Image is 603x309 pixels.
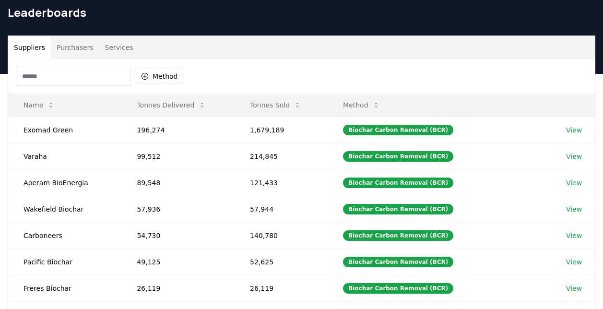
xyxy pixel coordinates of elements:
h1: Leaderboards [8,5,595,20]
a: View [566,257,582,267]
a: View [566,178,582,188]
td: 52,625 [235,249,328,275]
td: 49,125 [121,249,235,275]
td: Wakefield Biochar [8,196,121,222]
button: Purchasers [51,36,99,59]
td: 121,433 [235,169,328,196]
td: 99,512 [121,143,235,169]
div: Biochar Carbon Removal (BCR) [343,125,453,135]
button: Method [135,69,184,84]
button: Tonnes Sold [242,95,309,115]
td: Exomad Green [8,117,121,143]
div: Biochar Carbon Removal (BCR) [343,257,453,267]
button: Name [16,95,62,115]
a: View [566,231,582,240]
td: Pacific Biochar [8,249,121,275]
a: View [566,125,582,135]
td: 196,274 [121,117,235,143]
div: Biochar Carbon Removal (BCR) [343,283,453,294]
div: Biochar Carbon Removal (BCR) [343,151,453,162]
a: View [566,152,582,161]
td: Freres Biochar [8,275,121,301]
a: View [566,204,582,214]
td: 54,730 [121,222,235,249]
td: 26,119 [235,275,328,301]
button: Services [99,36,139,59]
td: Aperam BioEnergia [8,169,121,196]
td: 89,548 [121,169,235,196]
td: Varaha [8,143,121,169]
div: Biochar Carbon Removal (BCR) [343,204,453,214]
a: View [566,284,582,293]
td: Carboneers [8,222,121,249]
td: 57,936 [121,196,235,222]
button: Tonnes Delivered [129,95,213,115]
button: Suppliers [8,36,51,59]
div: Biochar Carbon Removal (BCR) [343,178,453,188]
td: 214,845 [235,143,328,169]
td: 26,119 [121,275,235,301]
td: 57,944 [235,196,328,222]
button: Method [335,95,388,115]
td: 1,679,189 [235,117,328,143]
div: Biochar Carbon Removal (BCR) [343,230,453,241]
td: 140,780 [235,222,328,249]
